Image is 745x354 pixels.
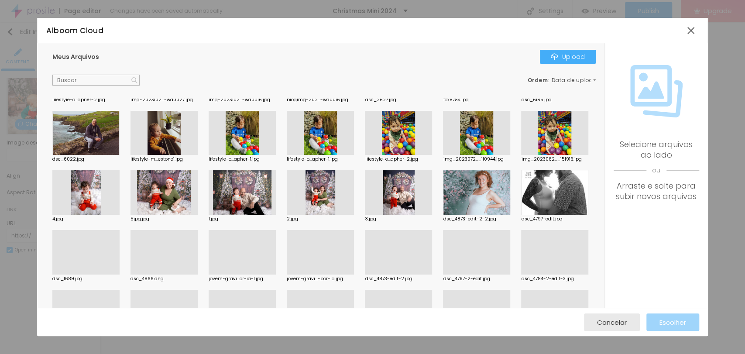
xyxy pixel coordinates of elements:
div: dsc_1689.jpg [52,277,120,281]
button: IconeUpload [540,50,596,64]
input: Buscar [52,75,140,86]
span: ou [614,160,699,181]
button: Cancelar [584,313,640,331]
div: jovem-gravi...or-ia-1.jpg [209,277,276,281]
span: Escolher [659,319,686,326]
span: Ordem [528,76,548,84]
div: 1.jpg [209,217,276,221]
img: Icone [551,53,558,60]
span: Meus Arquivos [52,52,99,61]
img: Icone [131,77,137,83]
div: img-2023102...-wa0027.jpg [130,98,198,102]
div: Selecione arquivos ao lado Arraste e solte para subir novos arquivos [614,139,699,202]
div: dsc_4873-edit-2-2.jpg [443,217,510,221]
span: Data de upload [552,78,597,83]
div: dsc_4866.dng [130,277,198,281]
div: dsc_4784-2-edit-3.jpg [521,277,588,281]
span: Alboom Cloud [46,25,103,36]
div: dsc_4797-edit.jpg [521,217,588,221]
div: lifestyle-o...apher-2.jpg [365,157,432,162]
div: 5jpg.jpg [130,217,198,221]
div: lifestyle-m...estone1.jpg [130,157,198,162]
div: 3.jpg [365,217,432,221]
div: 2.jpg [287,217,354,221]
div: Upload [551,53,585,60]
div: : [528,78,596,83]
div: lifestyle-o...apher-1.jpg [287,157,354,162]
div: dsc_4873-edit-2.jpg [365,277,432,281]
div: img_2023072..._110944.jpg [443,157,510,162]
span: Cancelar [597,319,627,326]
div: dsc_2627.jpg [365,98,432,102]
div: 4.jpg [52,217,120,221]
div: img-2023102...-wa0016.jpg [209,98,276,102]
div: img_2023062..._151916.jpg [521,157,588,162]
div: dsc_4797-2-edit.jpg [443,277,510,281]
div: dsc_6022.jpg [52,157,120,162]
div: dsc_6186.jpg [521,98,588,102]
button: Escolher [646,313,699,331]
div: fox8784.jpg [443,98,510,102]
img: Icone [630,65,683,117]
div: lifestyle-o...apher-1.jpg [209,157,276,162]
div: lifestyle-o...apher-2.jpg [52,98,120,102]
div: jovem-gravi...-por-ia.jpg [287,277,354,281]
div: blogimg-202...-wa0016.jpg [287,98,354,102]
